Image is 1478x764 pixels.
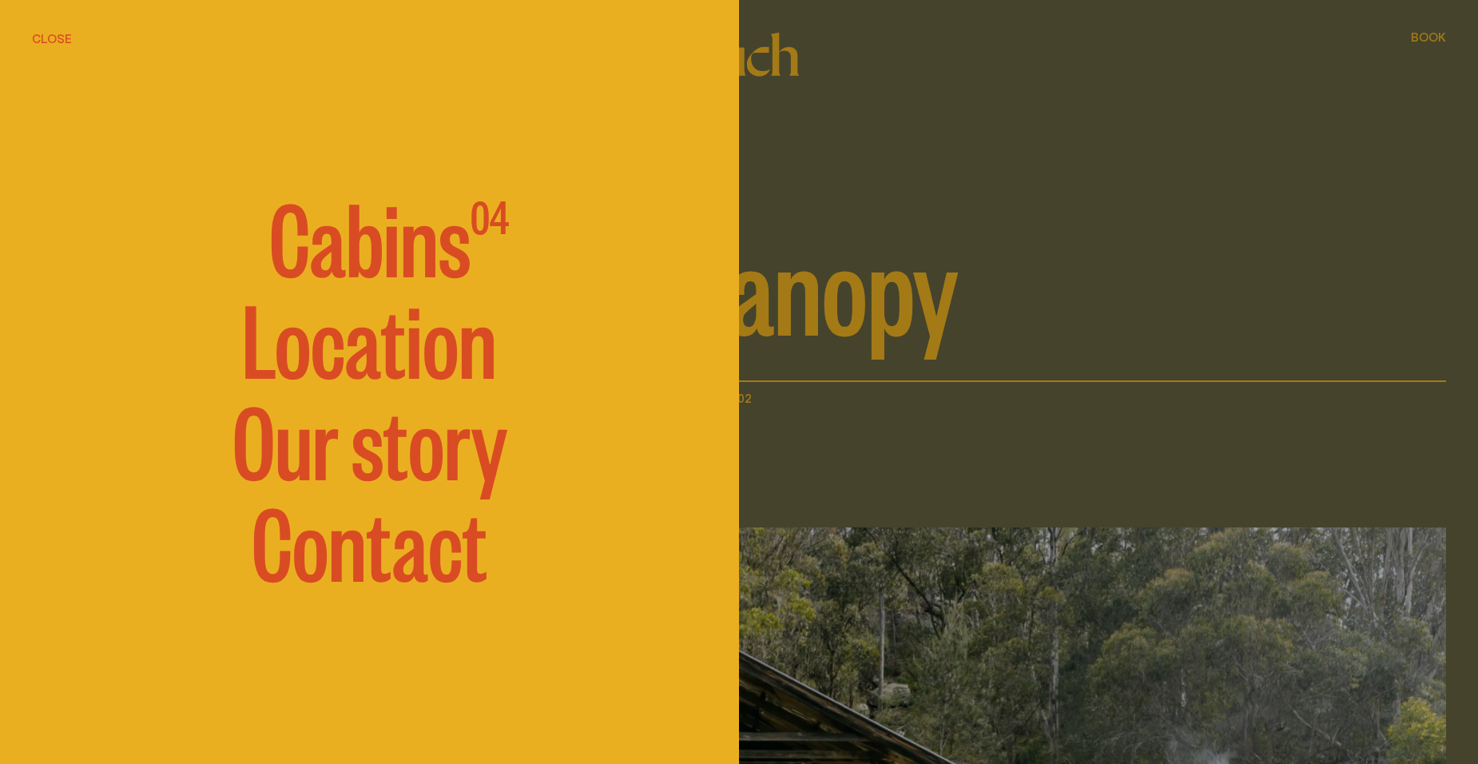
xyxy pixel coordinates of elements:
[252,491,487,587] a: Contact
[231,187,509,283] a: Cabins 04
[232,390,507,486] a: Our story
[471,187,509,283] span: 04
[242,288,497,384] a: Location
[269,187,471,283] span: Cabins
[32,29,72,48] button: hide menu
